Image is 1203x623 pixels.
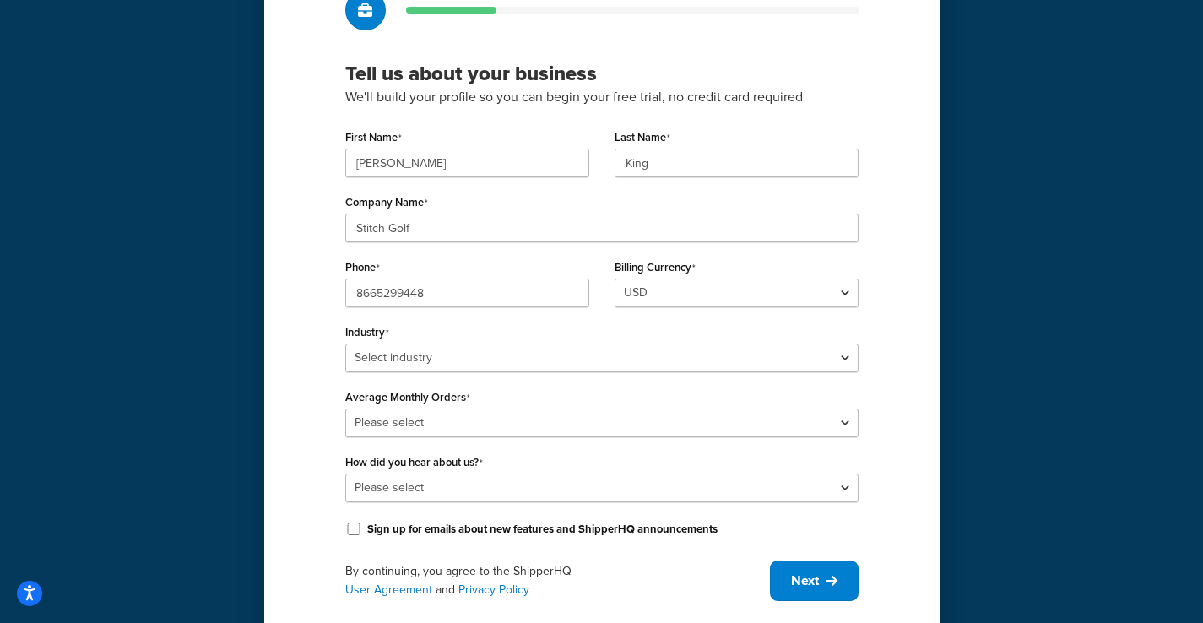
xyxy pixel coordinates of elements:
[345,456,483,469] label: How did you hear about us?
[345,261,380,274] label: Phone
[345,562,770,599] div: By continuing, you agree to the ShipperHQ and
[458,581,529,599] a: Privacy Policy
[345,326,389,339] label: Industry
[345,581,432,599] a: User Agreement
[367,522,718,537] label: Sign up for emails about new features and ShipperHQ announcements
[345,86,859,108] p: We'll build your profile so you can begin your free trial, no credit card required
[791,572,819,590] span: Next
[345,131,402,144] label: First Name
[615,261,696,274] label: Billing Currency
[345,196,428,209] label: Company Name
[615,131,670,144] label: Last Name
[345,391,470,404] label: Average Monthly Orders
[345,61,859,86] h3: Tell us about your business
[770,561,859,601] button: Next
